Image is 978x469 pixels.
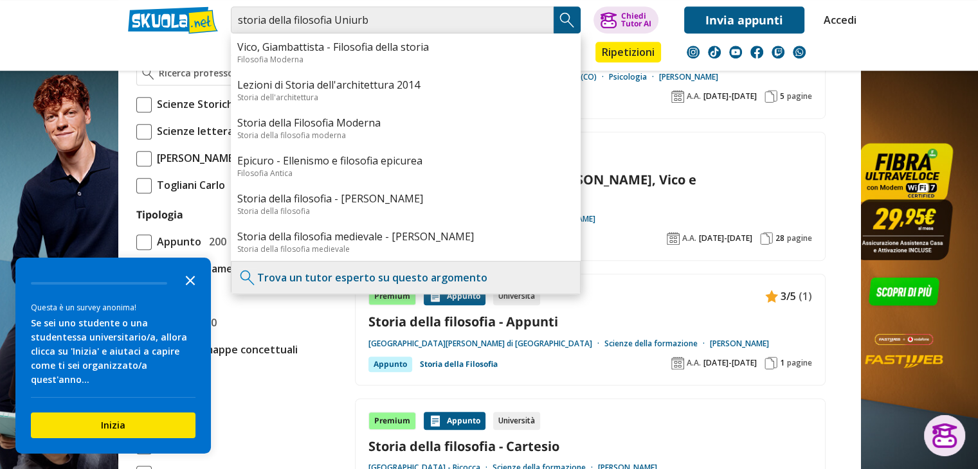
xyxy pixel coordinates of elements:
a: Scienze della formazione [604,339,710,349]
a: La filosofia dell'Illuminismo [PERSON_NAME], Vico e [GEOGRAPHIC_DATA] [368,171,812,206]
span: A.A. [687,91,701,102]
a: Epicuro - Ellenismo e filosofia epicurea [237,154,574,168]
div: Questa è un survey anonima! [31,301,195,314]
img: twitch [772,46,784,58]
a: [PERSON_NAME] [659,72,718,82]
img: Anno accademico [671,90,684,103]
a: [PERSON_NAME] [710,339,769,349]
button: Close the survey [177,267,203,292]
img: Anno accademico [667,232,680,245]
div: Appunto [424,412,485,430]
span: Scienze letterarie Prof [152,123,271,139]
img: instagram [687,46,700,58]
div: Storia della filosofia [237,206,574,217]
span: 200 [204,233,226,250]
a: Invia appunti [684,6,804,33]
div: Premium [368,412,416,430]
div: Storia dell'architettura [237,92,574,103]
a: Ripetizioni [595,42,661,62]
img: Cerca appunti, riassunti o versioni [557,10,577,30]
span: Scienze Storiche Prof [152,96,264,112]
input: Cerca appunti, riassunti o versioni [231,6,554,33]
button: Search Button [554,6,581,33]
img: Pagine [765,357,777,369]
img: tiktok [708,46,721,58]
span: pagine [787,358,812,368]
label: Tipologia [136,208,183,222]
a: Vico, Giambattista - Filosofia della storia [237,40,574,54]
input: Ricerca professore [159,67,315,80]
img: Appunti contenuto [765,290,778,303]
span: [DATE]-[DATE] [703,91,757,102]
div: Storia della filosofia moderna [237,130,574,141]
a: Storia della Filosofia [420,357,498,372]
span: (1) [799,288,812,305]
span: [PERSON_NAME] [152,150,237,166]
a: Storia della filosofia medievale - [PERSON_NAME] [237,229,574,243]
a: Psicologia [609,72,659,82]
img: Trova un tutor esperto [238,268,257,287]
a: Storia della Filosofia Moderna [237,116,574,130]
a: Trova un tutor esperto su questo argomento [257,270,487,285]
span: Schemi e mappe concettuali [152,341,298,358]
span: A.A. [682,233,696,243]
button: Inizia [31,412,195,438]
div: Appunto [368,357,412,372]
span: 3/5 [781,288,796,305]
span: 52 [228,177,244,193]
span: Togliani Carlo [152,177,225,193]
div: Chiedi Tutor AI [620,12,651,28]
div: Università [493,287,540,305]
a: Accedi [824,6,851,33]
div: Filosofia Antica [237,168,574,179]
img: facebook [750,46,763,58]
img: Appunti contenuto [429,414,442,427]
span: [DATE]-[DATE] [699,233,752,243]
div: Storia della filosofia medievale [237,243,574,254]
span: A.A. [687,358,701,368]
a: [GEOGRAPHIC_DATA][PERSON_NAME] di [GEOGRAPHIC_DATA] [368,339,604,349]
img: Ricerca professore [142,67,154,80]
div: Università [493,412,540,430]
span: [DATE]-[DATE] [703,358,757,368]
a: Appunti [228,42,285,65]
span: 28 [775,233,784,243]
a: Storia della filosofia - Cartesio [368,438,812,455]
a: Mostra tutto (4) [136,385,321,398]
div: Premium [368,287,416,305]
img: WhatsApp [793,46,806,58]
a: Storia della filosofia - Appunti [368,313,812,330]
span: 5 [780,91,784,102]
a: Lezioni di Storia dell'architettura 2014 [237,78,574,92]
div: Survey [15,258,211,454]
img: Anno accademico [671,357,684,369]
span: Appunto [152,233,201,250]
div: Filosofia Moderna [237,54,574,65]
div: Appunto [424,287,485,305]
span: 1 [780,358,784,368]
img: Pagine [760,232,773,245]
button: ChiediTutor AI [593,6,658,33]
img: youtube [729,46,742,58]
span: pagine [787,91,812,102]
img: Pagine [765,90,777,103]
div: Se sei uno studente o una studentessa universitario/a, allora clicca su 'Inizia' e aiutaci a capi... [31,316,195,387]
span: pagine [787,233,812,243]
a: Storia della filosofia - [PERSON_NAME] [237,191,574,206]
img: Appunti contenuto [429,290,442,303]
